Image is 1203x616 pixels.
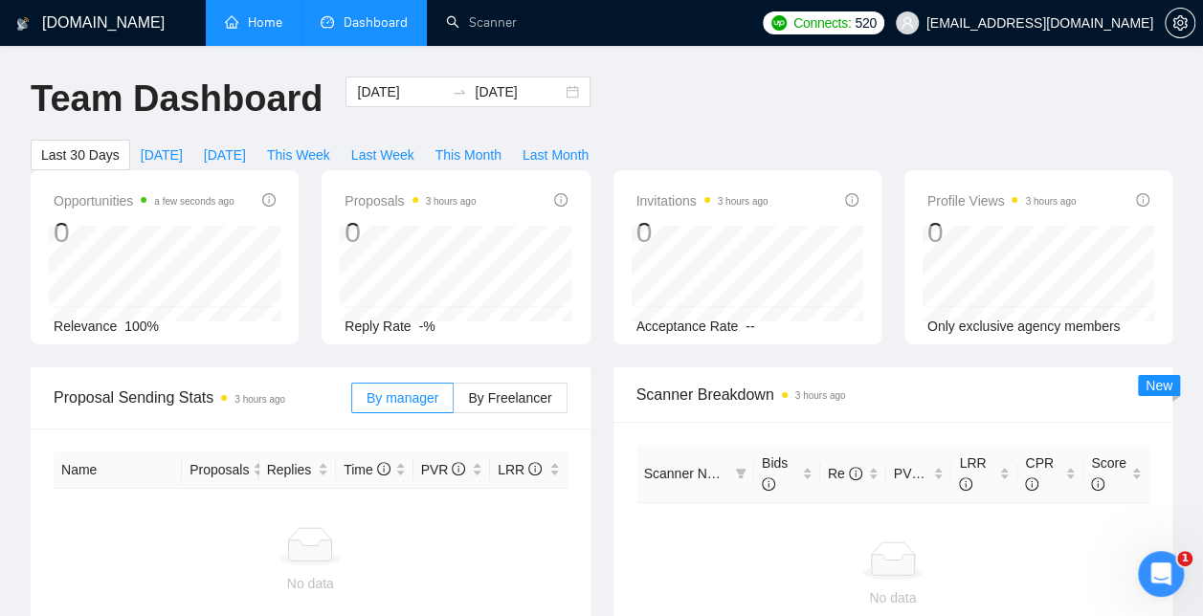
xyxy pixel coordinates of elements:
[845,193,858,207] span: info-circle
[54,451,182,489] th: Name
[1025,477,1038,491] span: info-circle
[959,455,986,492] span: LRR
[54,319,117,334] span: Relevance
[795,390,846,401] time: 3 hours ago
[762,477,775,491] span: info-circle
[746,319,754,334] span: --
[341,140,425,170] button: Last Week
[1177,551,1192,566] span: 1
[367,390,438,406] span: By manager
[554,193,568,207] span: info-circle
[644,466,733,481] span: Scanner Name
[124,319,159,334] span: 100%
[925,467,938,480] span: info-circle
[421,462,466,477] span: PVR
[1138,551,1184,597] iframe: Intercom live chat
[1166,15,1194,31] span: setting
[927,189,1077,212] span: Profile Views
[435,144,501,165] span: This Month
[1146,378,1172,393] span: New
[426,196,477,207] time: 3 hours ago
[718,196,769,207] time: 3 hours ago
[41,144,120,165] span: Last 30 Days
[855,12,876,33] span: 520
[523,144,589,165] span: Last Month
[357,81,444,102] input: Start date
[959,477,972,491] span: info-circle
[256,140,341,170] button: This Week
[345,189,476,212] span: Proposals
[735,468,746,479] span: filter
[31,77,323,121] h1: Team Dashboard
[771,15,787,31] img: upwork-logo.png
[512,140,599,170] button: Last Month
[154,196,234,207] time: a few seconds ago
[528,462,542,475] span: info-circle
[452,84,467,99] span: swap-right
[901,16,914,30] span: user
[636,189,769,212] span: Invitations
[636,214,769,251] div: 0
[16,9,30,39] img: logo
[262,193,276,207] span: info-circle
[927,214,1077,251] div: 0
[345,319,411,334] span: Reply Rate
[54,214,234,251] div: 0
[1165,15,1195,31] a: setting
[130,140,193,170] button: [DATE]
[894,466,939,481] span: PVR
[31,140,130,170] button: Last 30 Days
[419,319,435,334] span: -%
[446,14,517,31] a: searchScanner
[644,587,1143,608] div: No data
[468,390,551,406] span: By Freelancer
[1165,8,1195,38] button: setting
[141,144,183,165] span: [DATE]
[321,15,334,29] span: dashboard
[1136,193,1149,207] span: info-circle
[1091,455,1126,492] span: Score
[54,189,234,212] span: Opportunities
[345,214,476,251] div: 0
[351,144,414,165] span: Last Week
[54,385,351,409] span: Proposal Sending Stats
[267,459,314,480] span: Replies
[927,319,1121,334] span: Only exclusive agency members
[849,467,862,480] span: info-circle
[182,451,258,489] th: Proposals
[1025,455,1054,492] span: CPR
[204,144,246,165] span: [DATE]
[731,459,750,488] span: filter
[452,462,465,475] span: info-circle
[189,459,249,480] span: Proposals
[425,140,512,170] button: This Month
[225,14,282,31] a: homeHome
[636,319,739,334] span: Acceptance Rate
[793,12,851,33] span: Connects:
[344,462,390,477] span: Time
[259,451,336,489] th: Replies
[498,462,542,477] span: LRR
[1025,196,1076,207] time: 3 hours ago
[475,81,562,102] input: End date
[193,140,256,170] button: [DATE]
[452,84,467,99] span: to
[828,466,862,481] span: Re
[377,462,390,475] span: info-circle
[636,383,1150,407] span: Scanner Breakdown
[61,573,560,594] div: No data
[234,394,285,405] time: 3 hours ago
[1091,477,1104,491] span: info-circle
[344,14,408,31] span: Dashboard
[762,455,788,492] span: Bids
[267,144,330,165] span: This Week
